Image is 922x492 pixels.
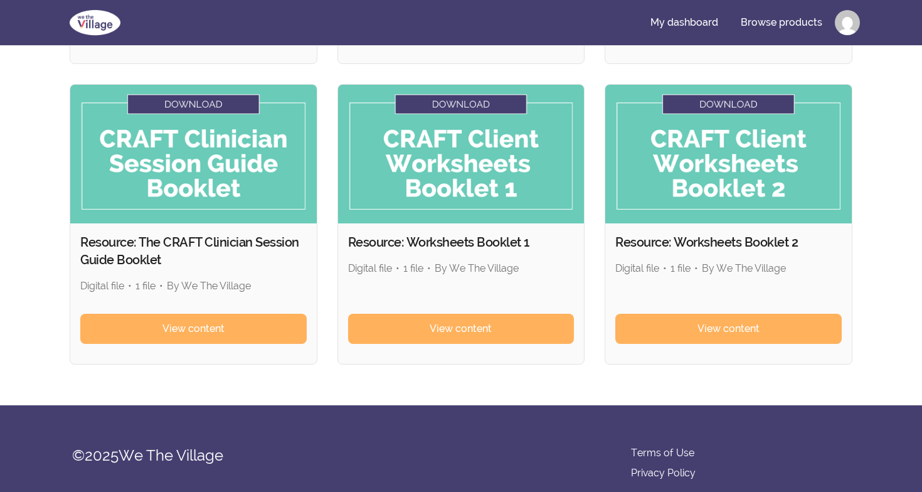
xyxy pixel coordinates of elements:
span: 1 file [403,262,423,274]
span: • [663,262,667,274]
img: Profile image for Lisa [835,10,860,35]
span: • [396,262,400,274]
span: Digital file [80,280,124,292]
a: My dashboard [640,8,728,38]
img: Product image for Resource: Worksheets Booklet 1 [338,85,585,223]
a: View content [348,314,575,344]
span: By We The Village [702,262,786,274]
span: 1 file [670,262,691,274]
span: View content [697,321,760,336]
a: View content [80,314,307,344]
span: View content [162,321,225,336]
span: View content [430,321,492,336]
span: • [159,280,163,292]
a: View content [615,314,842,344]
span: • [427,262,431,274]
img: Product image for Resource: Worksheets Booklet 2 [605,85,852,223]
span: By We The Village [167,280,251,292]
nav: Main [640,8,860,38]
img: Product image for Resource: The CRAFT Clinician Session Guide Booklet [70,85,317,223]
h2: Resource: Worksheets Booklet 2 [615,233,842,251]
span: • [128,280,132,292]
a: Browse products [731,8,832,38]
div: © 2025 We The Village [72,446,311,466]
span: • [694,262,698,274]
h2: Resource: The CRAFT Clinician Session Guide Booklet [80,233,307,269]
span: 1 file [135,280,156,292]
span: Digital file [615,262,659,274]
span: By We The Village [435,262,519,274]
span: Digital file [348,262,392,274]
h2: Resource: Worksheets Booklet 1 [348,233,575,251]
img: We The Village logo [62,8,128,38]
a: Terms of Use [631,446,694,461]
a: Privacy Policy [631,466,696,481]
